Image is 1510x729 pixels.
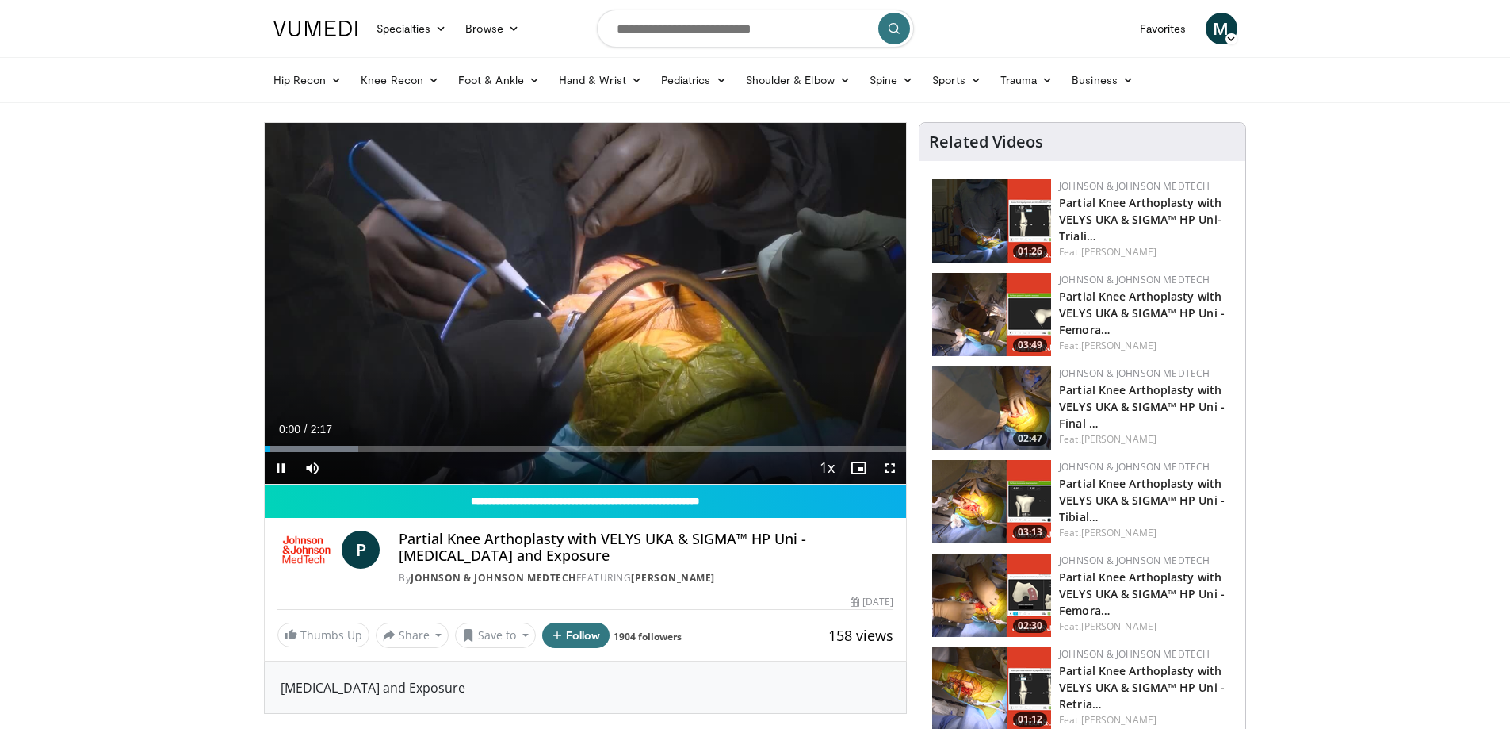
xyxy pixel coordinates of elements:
a: Spine [860,64,923,96]
span: / [304,423,308,435]
button: Fullscreen [874,452,906,484]
span: 01:26 [1013,244,1047,259]
a: Johnson & Johnson MedTech [1059,554,1210,567]
a: Partial Knee Arthoplasty with VELYS UKA & SIGMA™ HP Uni - Retria… [1059,663,1225,712]
a: 01:26 [932,179,1051,263]
a: 02:30 [932,554,1051,637]
a: [PERSON_NAME] [1081,713,1156,727]
div: [MEDICAL_DATA] and Exposure [265,662,907,713]
button: Save to [455,623,536,648]
a: Trauma [991,64,1063,96]
a: Pediatrics [652,64,736,96]
a: [PERSON_NAME] [1081,245,1156,259]
a: Specialties [367,13,457,44]
img: 54517014-b7e0-49d7-8366-be4d35b6cc59.png.150x105_q85_crop-smart_upscale.png [932,179,1051,263]
a: 1904 followers [614,630,682,643]
input: Search topics, interventions [597,10,914,48]
button: Mute [296,452,328,484]
button: Follow [542,623,610,648]
a: [PERSON_NAME] [1081,620,1156,633]
a: [PERSON_NAME] [1081,432,1156,446]
a: [PERSON_NAME] [1081,526,1156,539]
button: Pause [265,452,296,484]
video-js: Video Player [265,123,907,485]
span: 01:12 [1013,712,1047,727]
a: Johnson & Johnson MedTech [411,571,576,585]
a: Sports [923,64,991,96]
a: Business [1062,64,1143,96]
img: 27e23ca4-618a-4dda-a54e-349283c0b62a.png.150x105_q85_crop-smart_upscale.png [932,554,1051,637]
a: Favorites [1130,13,1196,44]
a: Browse [456,13,529,44]
div: Feat. [1059,245,1233,259]
a: Foot & Ankle [449,64,549,96]
a: Johnson & Johnson MedTech [1059,460,1210,474]
span: 03:49 [1013,338,1047,352]
a: Partial Knee Arthoplasty with VELYS UKA & SIGMA™ HP Uni - Final … [1059,382,1225,431]
span: 158 views [828,626,893,645]
a: Partial Knee Arthoplasty with VELYS UKA & SIGMA™ HP Uni- Triali… [1059,195,1221,244]
a: 03:49 [932,273,1051,356]
h4: Related Videos [929,132,1043,152]
a: M [1206,13,1237,44]
a: Johnson & Johnson MedTech [1059,179,1210,193]
img: 2dac1888-fcb6-4628-a152-be974a3fbb82.png.150x105_q85_crop-smart_upscale.png [932,366,1051,450]
a: P [342,531,380,569]
a: Knee Recon [351,64,449,96]
a: Shoulder & Elbow [736,64,860,96]
div: Feat. [1059,620,1233,634]
a: Hand & Wrist [549,64,652,96]
div: Feat. [1059,713,1233,727]
h4: Partial Knee Arthoplasty with VELYS UKA & SIGMA™ HP Uni - [MEDICAL_DATA] and Exposure [399,531,893,565]
a: Johnson & Johnson MedTech [1059,366,1210,380]
img: VuMedi Logo [273,21,357,36]
button: Playback Rate [811,452,843,484]
img: Johnson & Johnson MedTech [277,531,336,569]
a: Johnson & Johnson MedTech [1059,647,1210,661]
a: [PERSON_NAME] [631,571,715,585]
a: Partial Knee Arthoplasty with VELYS UKA & SIGMA™ HP Uni - Femora… [1059,289,1225,337]
a: Hip Recon [264,64,352,96]
a: Thumbs Up [277,623,369,647]
span: 0:00 [279,423,300,435]
span: 2:17 [311,423,332,435]
a: [PERSON_NAME] [1081,339,1156,352]
img: 13513cbe-2183-4149-ad2a-2a4ce2ec625a.png.150x105_q85_crop-smart_upscale.png [932,273,1051,356]
a: Johnson & Johnson MedTech [1059,273,1210,286]
div: Feat. [1059,339,1233,353]
div: Feat. [1059,526,1233,540]
div: [DATE] [851,595,893,609]
a: Partial Knee Arthoplasty with VELYS UKA & SIGMA™ HP Uni - Tibial… [1059,476,1225,524]
button: Share [376,623,449,648]
a: 03:13 [932,460,1051,543]
span: 02:30 [1013,619,1047,633]
a: Partial Knee Arthoplasty with VELYS UKA & SIGMA™ HP Uni - Femora… [1059,570,1225,618]
div: Feat. [1059,432,1233,447]
div: By FEATURING [399,571,893,585]
button: Enable picture-in-picture mode [843,452,874,484]
span: 03:13 [1013,525,1047,539]
img: fca33e5d-2676-4c0d-8432-0e27cf4af401.png.150x105_q85_crop-smart_upscale.png [932,460,1051,543]
div: Progress Bar [265,446,907,452]
span: 02:47 [1013,432,1047,446]
a: 02:47 [932,366,1051,450]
